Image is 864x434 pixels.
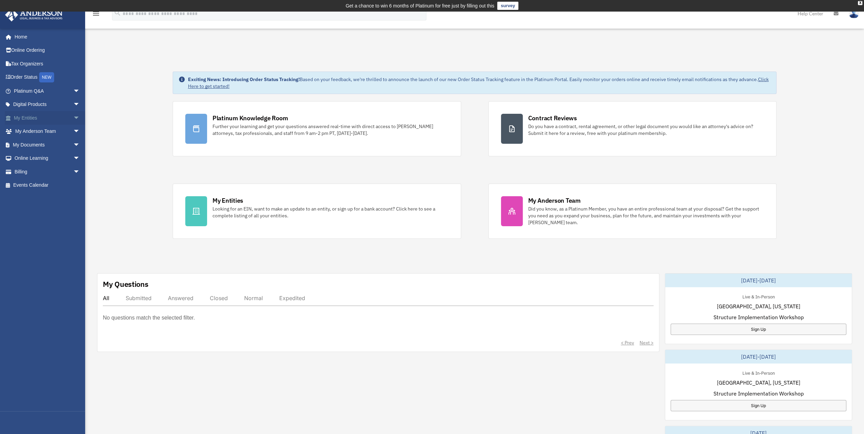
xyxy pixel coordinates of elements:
[188,76,771,90] div: Based on your feedback, we're thrilled to announce the launch of our new Order Status Tracking fe...
[5,125,90,138] a: My Anderson Teamarrow_drop_down
[671,400,846,411] a: Sign Up
[5,44,90,57] a: Online Ordering
[5,84,90,98] a: Platinum Q&Aarrow_drop_down
[73,152,87,166] span: arrow_drop_down
[5,152,90,165] a: Online Learningarrow_drop_down
[39,72,54,82] div: NEW
[73,165,87,179] span: arrow_drop_down
[103,279,148,289] div: My Questions
[73,84,87,98] span: arrow_drop_down
[73,98,87,112] span: arrow_drop_down
[528,114,577,122] div: Contract Reviews
[737,293,780,300] div: Live & In-Person
[213,123,449,137] div: Further your learning and get your questions answered real-time with direct access to [PERSON_NAM...
[73,138,87,152] span: arrow_drop_down
[5,111,90,125] a: My Entitiesarrow_drop_down
[717,378,800,387] span: [GEOGRAPHIC_DATA], [US_STATE]
[188,76,769,89] a: Click Here to get started!
[213,205,449,219] div: Looking for an EIN, want to make an update to an entity, or sign up for a bank account? Click her...
[5,57,90,71] a: Tax Organizers
[737,369,780,376] div: Live & In-Person
[5,30,87,44] a: Home
[173,184,461,239] a: My Entities Looking for an EIN, want to make an update to an entity, or sign up for a bank accoun...
[849,9,859,18] img: User Pic
[126,295,152,301] div: Submitted
[213,196,243,205] div: My Entities
[73,111,87,125] span: arrow_drop_down
[528,205,764,226] div: Did you know, as a Platinum Member, you have an entire professional team at your disposal? Get th...
[73,125,87,139] span: arrow_drop_down
[3,8,65,21] img: Anderson Advisors Platinum Portal
[103,295,109,301] div: All
[103,313,195,323] p: No questions match the selected filter.
[5,138,90,152] a: My Documentsarrow_drop_down
[5,98,90,111] a: Digital Productsarrow_drop_down
[713,389,803,398] span: Structure Implementation Workshop
[665,350,852,363] div: [DATE]-[DATE]
[671,324,846,335] a: Sign Up
[213,114,288,122] div: Platinum Knowledge Room
[665,274,852,287] div: [DATE]-[DATE]
[210,295,228,301] div: Closed
[488,101,777,156] a: Contract Reviews Do you have a contract, rental agreement, or other legal document you would like...
[488,184,777,239] a: My Anderson Team Did you know, as a Platinum Member, you have an entire professional team at your...
[173,101,461,156] a: Platinum Knowledge Room Further your learning and get your questions answered real-time with dire...
[346,2,494,10] div: Get a chance to win 6 months of Platinum for free just by filling out this
[528,123,764,137] div: Do you have a contract, rental agreement, or other legal document you would like an attorney's ad...
[188,76,300,82] strong: Exciting News: Introducing Order Status Tracking!
[92,10,100,18] i: menu
[858,1,862,5] div: close
[5,165,90,179] a: Billingarrow_drop_down
[528,196,581,205] div: My Anderson Team
[279,295,305,301] div: Expedited
[92,12,100,18] a: menu
[497,2,518,10] a: survey
[5,179,90,192] a: Events Calendar
[717,302,800,310] span: [GEOGRAPHIC_DATA], [US_STATE]
[713,313,803,321] span: Structure Implementation Workshop
[168,295,193,301] div: Answered
[244,295,263,301] div: Normal
[5,71,90,84] a: Order StatusNEW
[114,9,121,17] i: search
